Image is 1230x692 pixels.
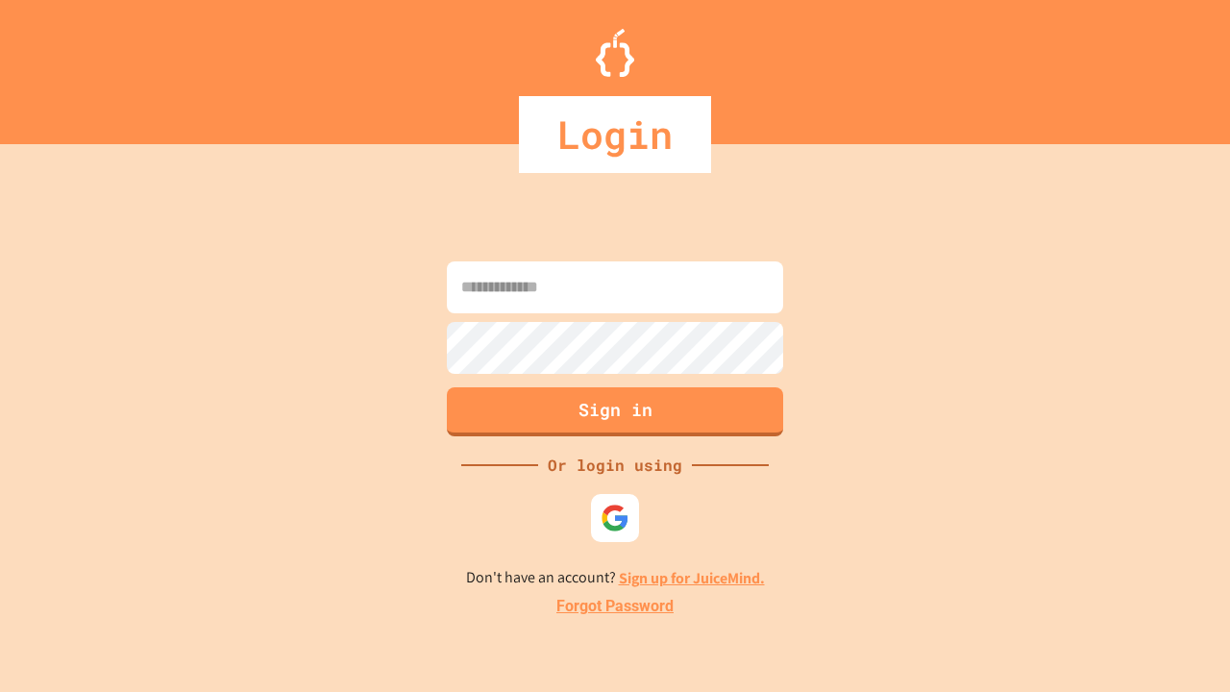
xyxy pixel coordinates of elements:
[619,568,765,588] a: Sign up for JuiceMind.
[519,96,711,173] div: Login
[556,595,674,618] a: Forgot Password
[538,454,692,477] div: Or login using
[601,504,629,532] img: google-icon.svg
[596,29,634,77] img: Logo.svg
[447,387,783,436] button: Sign in
[466,566,765,590] p: Don't have an account?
